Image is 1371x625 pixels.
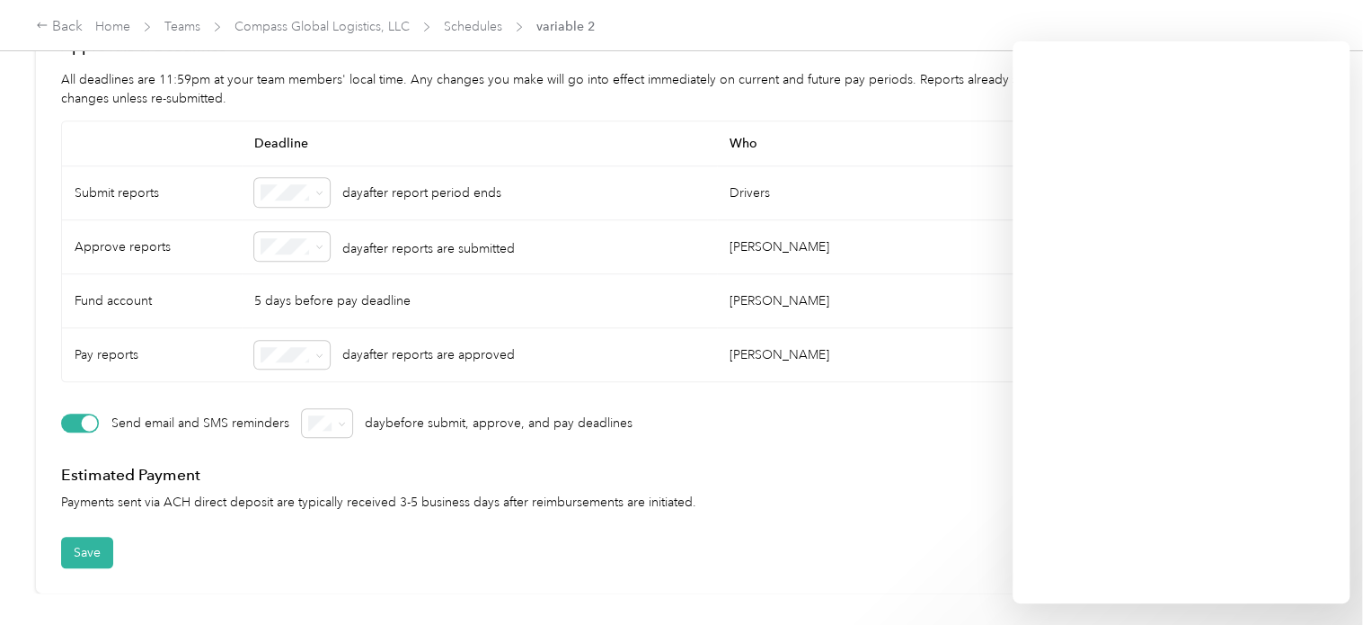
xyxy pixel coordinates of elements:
div: 5 days before pay deadline [242,274,717,328]
div: Drivers [717,166,1300,220]
a: Home [95,19,130,34]
span: Who [717,121,1192,166]
p: Send email and SMS reminders [111,405,289,442]
span: variable 2 [536,17,595,36]
div: Back [36,16,83,38]
div: Approve reports [62,220,242,274]
p: All deadlines are 11:59pm at your team members' local time. Any changes you make will go into eff... [61,70,1301,108]
div: Fund account [62,274,242,328]
p: Payments sent via ACH direct deposit are typically received 3-5 business days after reimbursement... [61,493,1301,512]
h4: Estimated Payment [61,464,1301,487]
p: day after report period ends [342,183,501,202]
p: day before submit, approve, and pay deadlines [365,414,632,433]
div: [PERSON_NAME] [730,237,829,256]
a: Compass Global Logistics, LLC [234,19,410,34]
div: Submit reports [62,166,242,220]
span: Deadline [242,121,717,166]
p: day after reports are submitted [342,235,515,258]
div: [PERSON_NAME] [730,291,829,310]
a: Schedules [444,19,502,34]
iframe: ada-chat-frame [1013,41,1349,604]
button: Save [61,537,113,568]
div: [PERSON_NAME] [730,345,829,364]
div: Pay reports [62,328,242,382]
a: Teams [164,19,200,34]
p: day after reports are approved [342,345,515,364]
